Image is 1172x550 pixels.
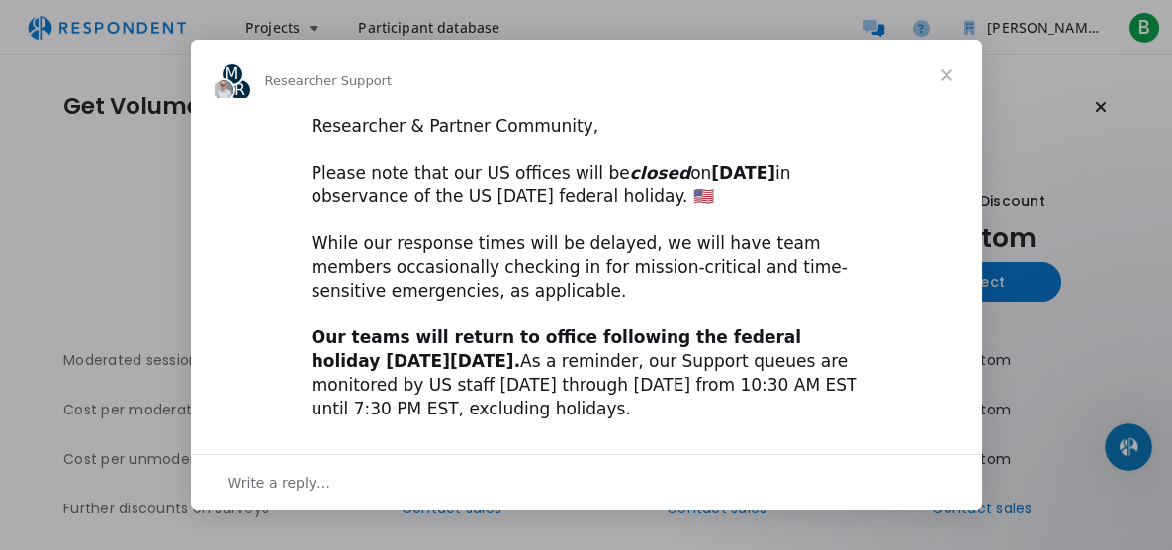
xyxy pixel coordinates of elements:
[228,470,331,496] span: Write a reply…
[711,163,775,183] b: [DATE]
[312,327,801,371] b: Our teams will return to office following the federal holiday [DATE][DATE].
[228,78,252,102] div: R
[265,73,393,88] span: Researcher Support
[911,40,982,111] span: Close
[312,115,861,468] div: Researcher & Partner Community, ​ Please note that our US offices will be on in observance of the...
[221,62,244,86] div: M
[212,78,235,102] img: Justin avatar
[630,163,690,183] i: closed
[191,454,982,510] div: Open conversation and reply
